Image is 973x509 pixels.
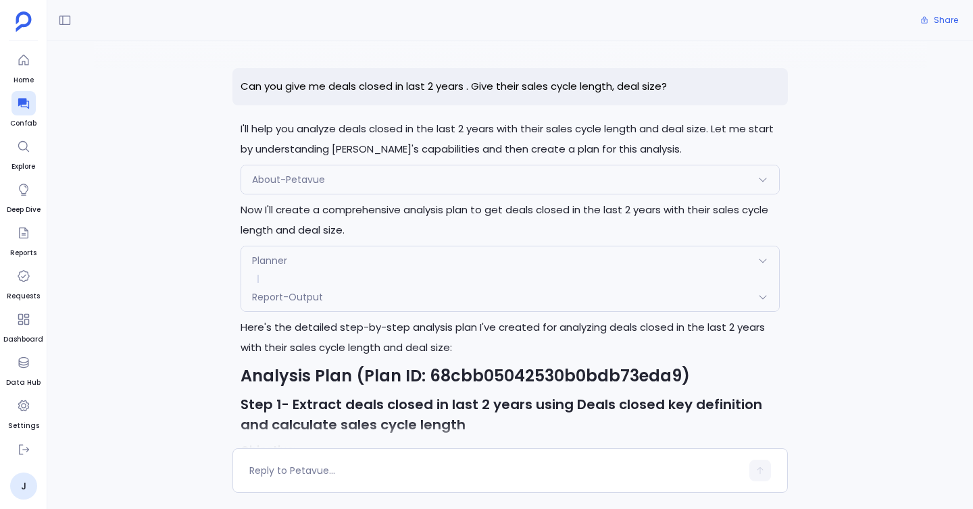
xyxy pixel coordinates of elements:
[241,394,780,435] h3: - Extract deals closed in last 2 years using Deals closed key definition and calculate sales cycl...
[8,421,39,431] span: Settings
[252,254,287,267] span: Planner
[3,307,43,345] a: Dashboard
[6,377,41,388] span: Data Hub
[934,15,958,26] span: Share
[11,75,36,86] span: Home
[7,178,41,215] a: Deep Dive
[10,221,36,259] a: Reports
[7,205,41,215] span: Deep Dive
[11,134,36,172] a: Explore
[10,248,36,259] span: Reports
[11,161,36,172] span: Explore
[241,395,282,414] strong: Step 1
[8,394,39,431] a: Settings
[6,350,41,388] a: Data Hub
[241,317,780,358] p: Here's the detailed step-by-step analysis plan I've created for analyzing deals closed in the las...
[241,200,780,240] p: Now I'll create a comprehensive analysis plan to get deals closed in the last 2 years with their ...
[7,291,40,302] span: Requests
[241,119,780,159] p: I'll help you analyze deals closed in the last 2 years with their sales cycle length and deal siz...
[10,91,36,129] a: Confab
[252,290,323,304] span: Report-Output
[7,264,40,302] a: Requests
[10,473,37,500] a: J
[3,334,43,345] span: Dashboard
[16,11,32,32] img: petavue logo
[241,366,780,386] h2: Analysis Plan (Plan ID: 68cbb05042530b0bdb73eda9)
[11,48,36,86] a: Home
[10,118,36,129] span: Confab
[912,11,966,30] button: Share
[232,68,788,105] p: Can you give me deals closed in last 2 years . Give their sales cycle length, deal size?
[252,173,325,186] span: About-Petavue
